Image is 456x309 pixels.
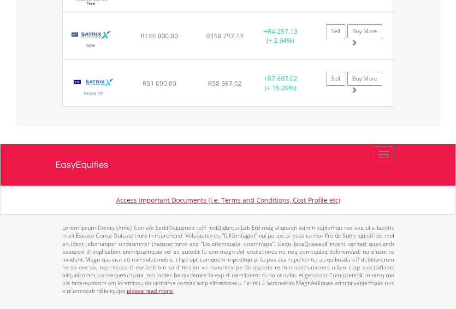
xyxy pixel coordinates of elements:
[142,79,176,87] span: R51 000.00
[62,224,394,295] p: Lorem Ipsum Dolors (Ame) Con a/e SeddOeiusmod tem InciDiduntut Lab Etd mag aliquaen admin veniamq...
[267,27,297,35] span: R4 297.13
[67,24,114,57] img: TFSA.STXGVI.png
[326,24,345,38] a: Sell
[252,27,309,45] div: + (+ 2.94%)
[347,72,382,86] a: Buy More
[252,74,309,93] div: + (+ 15.09%)
[116,196,340,204] a: Access Important Documents (i.e. Terms and Conditions, Cost Profile etc)
[208,79,242,87] span: R58 697.02
[67,71,120,104] img: TFSA.STXNDQ.png
[326,72,345,86] a: Sell
[127,287,174,295] a: please read more:
[267,74,297,83] span: R7 697.02
[55,144,401,186] a: EasyEquities
[141,31,178,40] span: R146 000.00
[347,24,382,38] a: Buy More
[206,31,243,40] span: R150 297.13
